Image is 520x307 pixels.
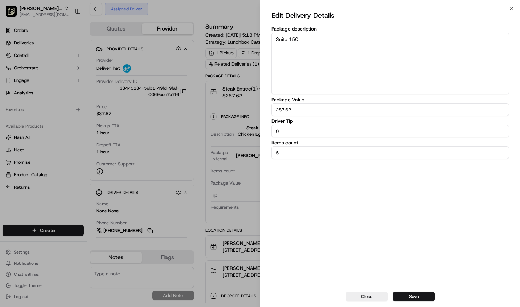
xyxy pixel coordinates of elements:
input: Enter items count [271,146,509,159]
div: We're available if you need us! [24,73,88,78]
span: Pylon [69,117,84,122]
input: Enter package value [271,103,509,116]
img: 1736555255976-a54dd68f-1ca7-489b-9aae-adbdc363a1c4 [7,66,19,78]
div: 📗 [7,101,13,106]
span: Knowledge Base [14,100,53,107]
label: Package Value [271,97,509,102]
div: 💻 [59,101,64,106]
label: Items count [271,140,509,145]
button: Save [393,292,435,301]
a: 💻API Documentation [56,97,114,110]
button: Close [346,292,388,301]
button: Start new chat [118,68,127,76]
input: Got a question? Start typing here... [18,44,125,52]
img: Nash [7,7,21,20]
div: Start new chat [24,66,114,73]
input: Enter package value [271,125,509,137]
label: Package description [271,26,509,31]
a: 📗Knowledge Base [4,97,56,110]
textarea: Suite 150 [271,33,509,94]
span: API Documentation [66,100,112,107]
p: Welcome 👋 [7,27,127,39]
label: Driver Tip [271,119,509,123]
h2: Edit Delivery Details [271,10,334,21]
a: Powered byPylon [49,117,84,122]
